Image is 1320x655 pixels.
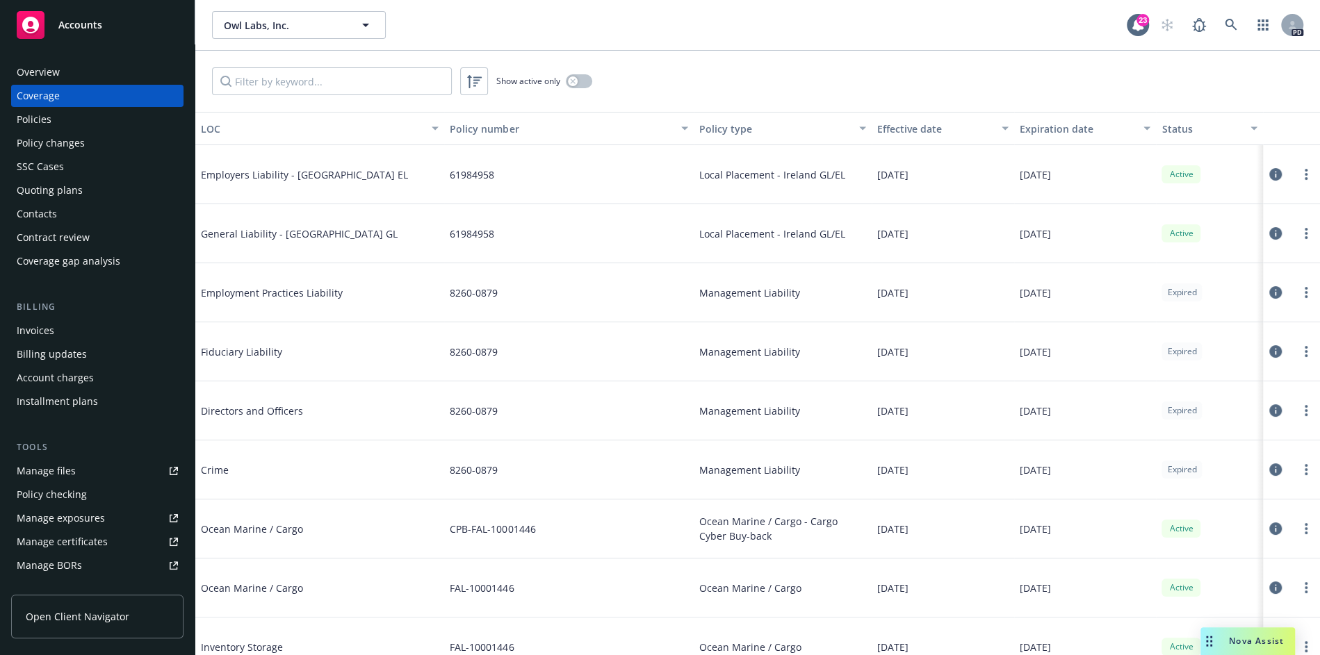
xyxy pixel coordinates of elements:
[201,522,409,536] span: Ocean Marine / Cargo
[1020,522,1051,536] span: [DATE]
[201,167,409,182] span: Employers Liability - [GEOGRAPHIC_DATA] EL
[699,122,851,136] div: Policy type
[11,226,184,249] a: Contract review
[11,108,184,131] a: Policies
[1217,11,1245,39] a: Search
[877,167,908,182] span: [DATE]
[699,167,845,182] span: Local Placement - Ireland GL/EL
[11,156,184,178] a: SSC Cases
[1020,226,1051,241] span: [DATE]
[17,250,120,272] div: Coverage gap analysis
[450,522,535,536] span: CPB-FAL-10001446
[11,300,184,314] div: Billing
[1167,463,1196,476] span: Expired
[1298,225,1314,242] a: more
[17,578,122,600] div: Summary of insurance
[877,122,993,136] div: Effective date
[877,463,908,477] span: [DATE]
[11,320,184,342] a: Invoices
[17,531,108,553] div: Manage certificates
[872,112,1014,145] button: Effective date
[450,581,514,595] span: FAL-10001446
[1167,640,1195,653] span: Active
[1020,404,1051,418] span: [DATE]
[1020,581,1051,595] span: [DATE]
[17,203,57,225] div: Contacts
[1156,112,1263,145] button: Status
[17,156,64,178] div: SSC Cases
[17,61,60,83] div: Overview
[699,514,866,543] span: Ocean Marine / Cargo - Cargo Cyber Buy-back
[1020,345,1051,359] span: [DATE]
[201,581,409,595] span: Ocean Marine / Cargo
[1298,166,1314,183] a: more
[877,640,908,654] span: [DATE]
[201,404,409,418] span: Directors and Officers
[1167,404,1196,417] span: Expired
[1020,285,1051,300] span: [DATE]
[1167,227,1195,240] span: Active
[1020,463,1051,477] span: [DATE]
[11,483,184,506] a: Policy checking
[1167,345,1196,358] span: Expired
[450,285,498,300] span: 8260-0879
[201,463,409,477] span: Crime
[1298,461,1314,478] a: more
[201,640,409,654] span: Inventory Storage
[11,507,184,529] a: Manage exposures
[1298,638,1314,655] a: more
[1167,168,1195,181] span: Active
[1298,520,1314,537] a: more
[17,507,105,529] div: Manage exposures
[11,440,184,454] div: Tools
[699,581,801,595] span: Ocean Marine / Cargo
[1249,11,1277,39] a: Switch app
[1185,11,1213,39] a: Report a Bug
[201,122,423,136] div: LOC
[877,345,908,359] span: [DATE]
[694,112,872,145] button: Policy type
[17,390,98,413] div: Installment plans
[1298,579,1314,596] a: more
[58,19,102,31] span: Accounts
[1153,11,1181,39] a: Start snowing
[1200,627,1218,655] div: Drag to move
[699,640,801,654] span: Ocean Marine / Cargo
[17,320,54,342] div: Invoices
[195,112,444,145] button: LOC
[17,179,83,201] div: Quoting plans
[26,609,129,624] span: Open Client Navigator
[11,554,184,577] a: Manage BORs
[1020,167,1051,182] span: [DATE]
[444,112,693,145] button: Policy number
[11,390,184,413] a: Installment plans
[699,404,800,418] span: Management Liability
[11,61,184,83] a: Overview
[1167,522,1195,535] span: Active
[877,581,908,595] span: [DATE]
[212,11,386,39] button: Owl Labs, Inc.
[201,345,409,359] span: Fiduciary Liability
[201,285,409,300] span: Employment Practices Liability
[11,578,184,600] a: Summary of insurance
[201,226,409,241] span: General Liability - [GEOGRAPHIC_DATA] GL
[699,463,800,477] span: Management Liability
[699,285,800,300] span: Management Liability
[450,167,494,182] span: 61984958
[699,345,800,359] span: Management Liability
[1167,581,1195,594] span: Active
[450,226,494,241] span: 61984958
[877,285,908,300] span: [DATE]
[1136,14,1149,26] div: 23
[17,367,94,389] div: Account charges
[1298,402,1314,419] a: more
[877,404,908,418] span: [DATE]
[11,6,184,44] a: Accounts
[1298,284,1314,301] a: more
[11,132,184,154] a: Policy changes
[11,250,184,272] a: Coverage gap analysis
[450,640,514,654] span: FAL-10001446
[17,132,85,154] div: Policy changes
[1020,640,1051,654] span: [DATE]
[1229,635,1284,647] span: Nova Assist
